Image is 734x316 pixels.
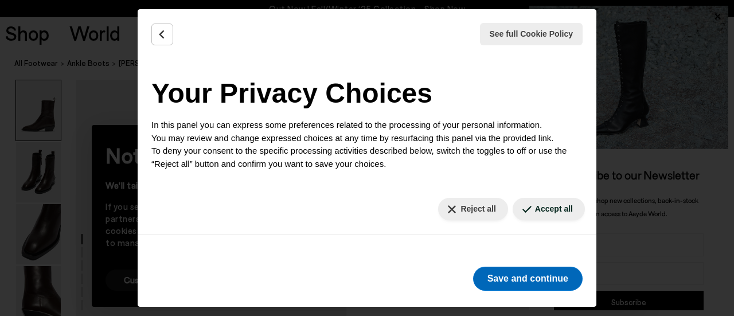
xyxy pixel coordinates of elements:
h3: Your consent preferences for tracking technologies [151,248,583,267]
p: In this panel you can express some preferences related to the processing of your personal informa... [151,119,583,170]
span: See full Cookie Policy [490,28,573,40]
button: Accept all [513,198,585,220]
button: Save and continue [473,267,583,291]
button: See full Cookie Policy [480,23,583,45]
h2: Your Privacy Choices [151,73,583,114]
button: Back [151,24,173,45]
button: Reject all [438,198,507,220]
